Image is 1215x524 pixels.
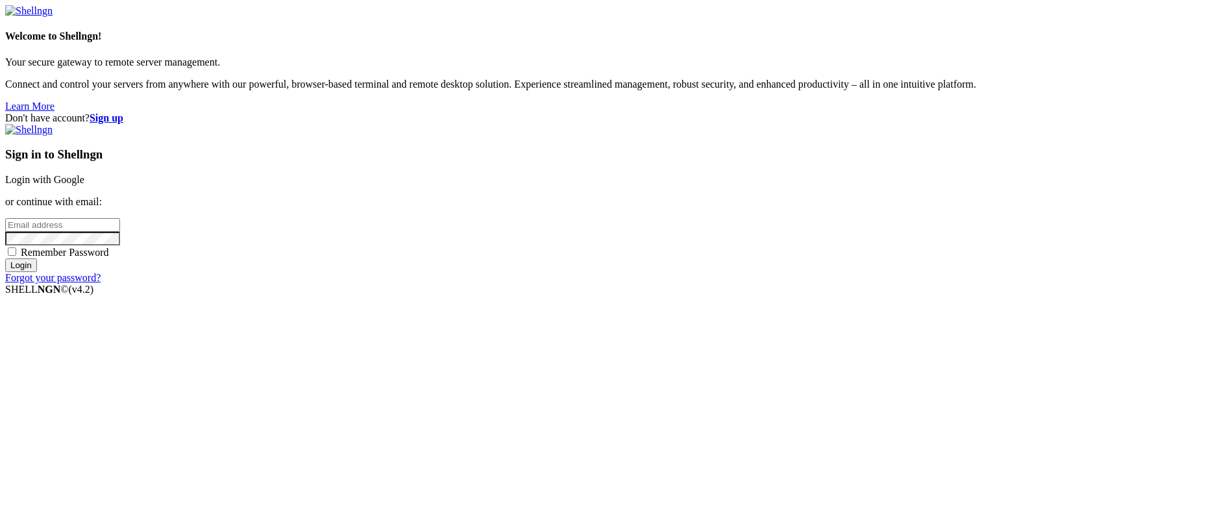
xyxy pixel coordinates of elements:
[5,124,53,136] img: Shellngn
[5,258,37,272] input: Login
[21,247,109,258] span: Remember Password
[5,147,1210,162] h3: Sign in to Shellngn
[5,112,1210,124] div: Don't have account?
[5,284,93,295] span: SHELL ©
[5,174,84,185] a: Login with Google
[5,79,1210,90] p: Connect and control your servers from anywhere with our powerful, browser-based terminal and remo...
[5,31,1210,42] h4: Welcome to Shellngn!
[90,112,123,123] a: Sign up
[5,56,1210,68] p: Your secure gateway to remote server management.
[5,196,1210,208] p: or continue with email:
[5,218,120,232] input: Email address
[38,284,61,295] b: NGN
[5,101,55,112] a: Learn More
[8,247,16,256] input: Remember Password
[69,284,94,295] span: 4.2.0
[5,272,101,283] a: Forgot your password?
[5,5,53,17] img: Shellngn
